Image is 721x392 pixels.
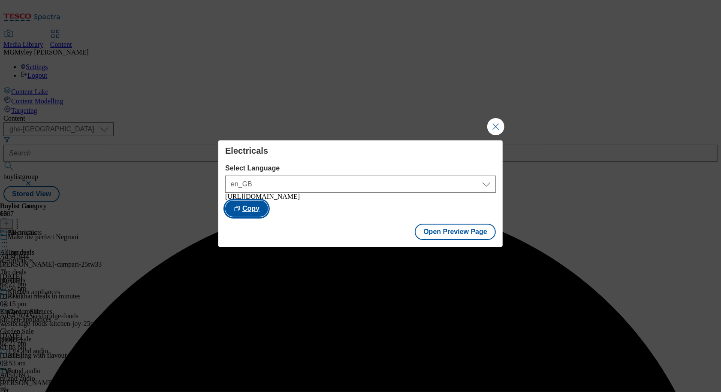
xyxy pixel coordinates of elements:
button: Close Modal [487,118,504,135]
div: Modal [218,140,503,247]
div: [URL][DOMAIN_NAME] [225,193,496,201]
button: Copy [225,201,268,217]
h4: Electricals [225,146,496,156]
label: Select Language [225,164,496,172]
button: Open Preview Page [415,224,496,240]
